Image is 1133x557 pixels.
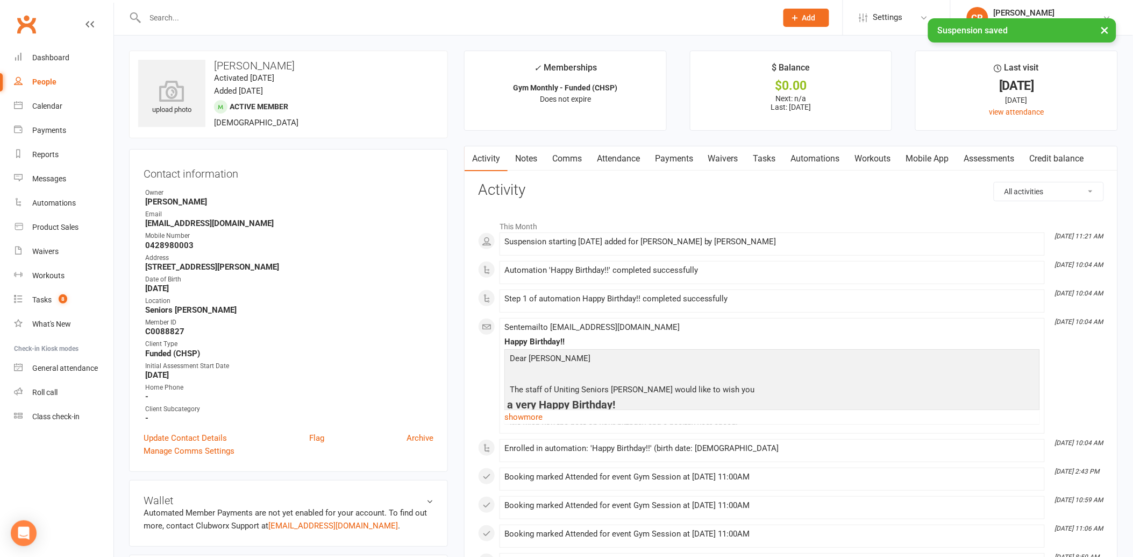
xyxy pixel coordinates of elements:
[32,53,69,62] div: Dashboard
[772,61,810,80] div: $ Balance
[144,445,234,457] a: Manage Comms Settings
[802,13,816,22] span: Add
[145,370,433,380] strong: [DATE]
[32,174,66,183] div: Messages
[144,432,227,445] a: Update Contact Details
[145,218,433,228] strong: [EMAIL_ADDRESS][DOMAIN_NAME]
[144,495,433,506] h3: Wallet
[504,444,1040,453] div: Enrolled in automation: 'Happy Birthday!!' (birth date: [DEMOGRAPHIC_DATA]
[534,61,597,81] div: Memberships
[214,73,274,83] time: Activated [DATE]
[32,199,76,207] div: Automations
[59,294,67,304] span: 8
[478,215,1104,232] li: This Month
[701,146,746,171] a: Waivers
[967,7,988,29] div: CR
[32,126,66,135] div: Payments
[994,61,1039,80] div: Last visit
[145,209,433,220] div: Email
[14,94,113,118] a: Calendar
[504,294,1040,304] div: Step 1 of automation Happy Birthday!! completed successfully
[145,197,433,207] strong: [PERSON_NAME]
[1055,525,1103,532] i: [DATE] 11:06 AM
[138,80,205,116] div: upload photo
[214,86,263,96] time: Added [DATE]
[508,146,545,171] a: Notes
[32,247,59,256] div: Waivers
[1022,146,1092,171] a: Credit balance
[145,404,433,414] div: Client Subcategory
[32,77,56,86] div: People
[145,413,433,423] strong: -
[534,63,541,73] i: ✓
[32,150,59,159] div: Reports
[145,296,433,306] div: Location
[873,5,903,30] span: Settings
[309,432,324,445] a: Flag
[268,521,398,531] a: [EMAIL_ADDRESS][DOMAIN_NAME]
[145,305,433,315] strong: Seniors [PERSON_NAME]
[14,239,113,264] a: Waivers
[700,94,882,111] p: Next: n/a Last: [DATE]
[14,215,113,239] a: Product Sales
[700,80,882,91] div: $0.00
[589,146,647,171] a: Attendance
[14,405,113,429] a: Class kiosk mode
[142,10,769,25] input: Search...
[1055,468,1100,475] i: [DATE] 2:43 PM
[783,9,829,27] button: Add
[14,70,113,94] a: People
[994,8,1103,18] div: [PERSON_NAME]
[1055,496,1103,504] i: [DATE] 10:59 AM
[32,223,79,231] div: Product Sales
[507,352,1037,368] p: Dear [PERSON_NAME]
[214,118,298,128] span: [DEMOGRAPHIC_DATA]
[230,102,288,111] span: Active member
[14,288,113,312] a: Tasks 8
[1055,232,1103,240] i: [DATE] 11:21 AM
[504,473,1040,482] div: Booking marked Attended for event Gym Session at [DATE] 11:00AM
[507,399,1037,411] h4: a very Happy Birthday!
[928,18,1116,43] div: Suspension saved
[14,167,113,191] a: Messages
[145,231,433,241] div: Mobile Number
[32,412,80,421] div: Class check-in
[478,182,1104,199] h3: Activity
[1055,261,1103,269] i: [DATE] 10:04 AM
[407,432,433,445] a: Archive
[507,383,1037,399] p: The staff of Uniting Seniors [PERSON_NAME] would like to wish you
[145,392,433,401] strong: -
[32,364,98,372] div: General attendance
[138,60,439,72] h3: [PERSON_NAME]
[14,380,113,405] a: Roll call
[145,188,433,198] div: Owner
[145,339,433,349] div: Client Type
[32,102,62,110] div: Calendar
[746,146,783,171] a: Tasks
[925,80,1108,91] div: [DATE]
[145,262,433,272] strong: [STREET_ADDRESS][PERSON_NAME]
[145,253,433,263] div: Address
[540,95,591,103] span: Does not expire
[14,356,113,380] a: General attendance kiosk mode
[1095,18,1115,41] button: ×
[14,264,113,288] a: Workouts
[504,501,1040,510] div: Booking marked Attended for event Gym Session at [DATE] 11:00AM
[957,146,1022,171] a: Assessments
[545,146,589,171] a: Comms
[989,108,1044,116] a: view attendance
[145,383,433,393] div: Home Phone
[504,266,1040,275] div: Automation 'Happy Birthday!!' completed successfully
[783,146,847,171] a: Automations
[899,146,957,171] a: Mobile App
[144,164,433,180] h3: Contact information
[1055,290,1103,297] i: [DATE] 10:04 AM
[32,320,71,328] div: What's New
[32,295,52,304] div: Tasks
[145,241,433,250] strong: 0428980003
[144,508,427,531] no-payment-system: Automated Member Payments are not yet enabled for your account. To find out more, contact Clubwor...
[465,146,508,171] a: Activity
[11,520,37,546] div: Open Intercom Messenger
[32,388,58,397] div: Roll call
[504,237,1040,246] div: Suspension starting [DATE] added for [PERSON_NAME] by [PERSON_NAME]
